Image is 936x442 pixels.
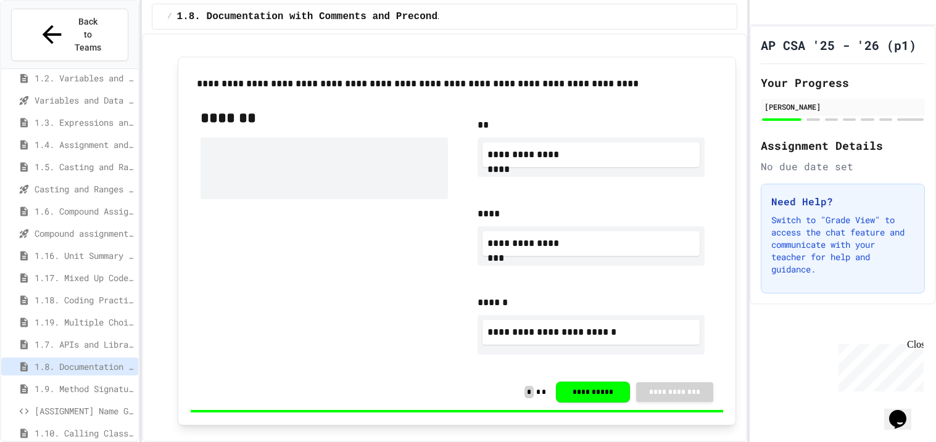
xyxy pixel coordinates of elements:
[35,94,133,107] span: Variables and Data Types - Quiz
[761,159,925,174] div: No due date set
[35,427,133,440] span: 1.10. Calling Class Methods
[834,339,924,391] iframe: chat widget
[35,404,133,417] span: [ASSIGNMENT] Name Generator Tool (LO5)
[35,160,133,173] span: 1.5. Casting and Ranges of Values
[761,137,925,154] h2: Assignment Details
[761,74,925,91] h2: Your Progress
[771,194,914,209] h3: Need Help?
[35,316,133,329] span: 1.19. Multiple Choice Exercises for Unit 1a (1.1-1.6)
[73,15,102,54] span: Back to Teams
[761,36,916,54] h1: AP CSA '25 - '26 (p1)
[35,382,133,395] span: 1.9. Method Signatures
[764,101,921,112] div: [PERSON_NAME]
[35,116,133,129] span: 1.3. Expressions and Output [New]
[35,293,133,306] span: 1.18. Coding Practice 1a (1.1-1.6)
[35,249,133,262] span: 1.16. Unit Summary 1a (1.1-1.6)
[35,205,133,218] span: 1.6. Compound Assignment Operators
[35,72,133,84] span: 1.2. Variables and Data Types
[35,360,133,373] span: 1.8. Documentation with Comments and Preconditions
[35,182,133,195] span: Casting and Ranges of variables - Quiz
[177,9,473,24] span: 1.8. Documentation with Comments and Preconditions
[771,214,914,276] p: Switch to "Grade View" to access the chat feature and communicate with your teacher for help and ...
[884,393,924,430] iframe: chat widget
[35,227,133,240] span: Compound assignment operators - Quiz
[167,12,172,22] span: /
[35,138,133,151] span: 1.4. Assignment and Input
[35,271,133,284] span: 1.17. Mixed Up Code Practice 1.1-1.6
[5,5,85,78] div: Chat with us now!Close
[35,338,133,351] span: 1.7. APIs and Libraries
